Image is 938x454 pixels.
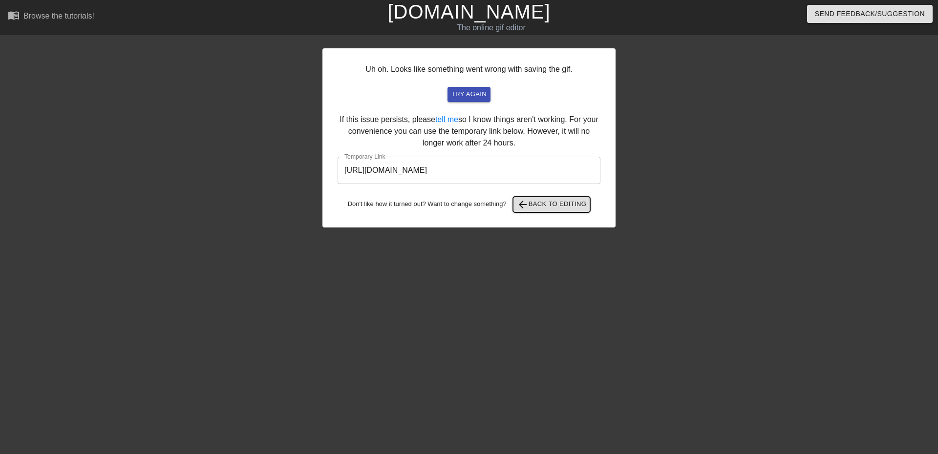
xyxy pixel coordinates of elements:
[807,5,933,23] button: Send Feedback/Suggestion
[517,199,529,210] span: arrow_back
[517,199,587,210] span: Back to Editing
[8,9,94,24] a: Browse the tutorials!
[338,197,600,212] div: Don't like how it turned out? Want to change something?
[448,87,490,102] button: try again
[387,1,550,22] a: [DOMAIN_NAME]
[322,48,616,227] div: Uh oh. Looks like something went wrong with saving the gif. If this issue persists, please so I k...
[23,12,94,20] div: Browse the tutorials!
[8,9,20,21] span: menu_book
[451,89,487,100] span: try again
[338,157,600,184] input: bare
[513,197,591,212] button: Back to Editing
[435,115,458,124] a: tell me
[815,8,925,20] span: Send Feedback/Suggestion
[318,22,665,34] div: The online gif editor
